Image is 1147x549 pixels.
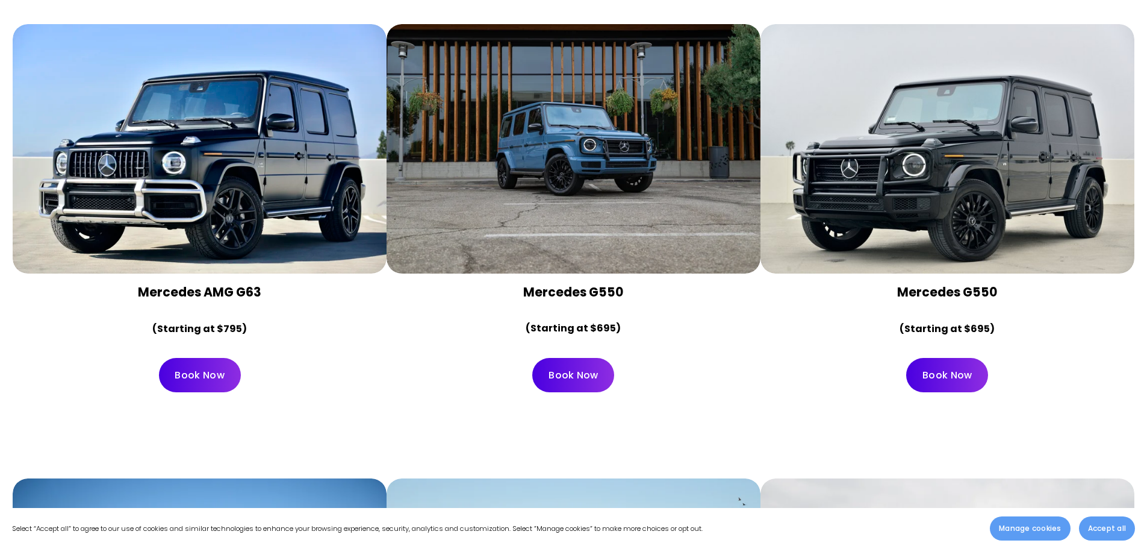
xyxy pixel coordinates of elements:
a: Book Now [532,358,614,392]
strong: (Starting at $795) [152,322,247,336]
button: Accept all [1079,516,1135,541]
p: Select “Accept all” to agree to our use of cookies and similar technologies to enhance your brows... [12,522,703,535]
span: Accept all [1088,523,1126,534]
strong: Mercedes AMG G63 [138,283,261,301]
strong: (Starting at $695) [900,322,995,336]
strong: (Starting at $695) [526,321,621,335]
strong: Mercedes G550 [897,283,998,301]
strong: Mercedes G550 [523,283,624,301]
span: Manage cookies [999,523,1061,534]
button: Manage cookies [990,516,1070,541]
a: Book Now [159,358,241,392]
a: Book Now [906,358,988,392]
